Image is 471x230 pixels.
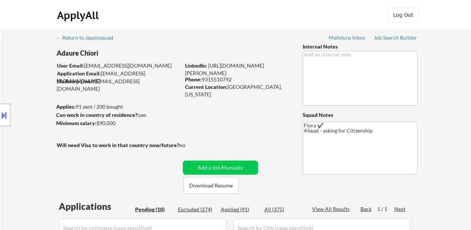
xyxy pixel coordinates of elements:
a: Job Search Builder [374,35,417,42]
strong: Current Location: [185,84,227,90]
button: Log Out [388,7,418,22]
div: View All Results [312,205,352,213]
div: Internal Notes [303,43,417,50]
div: Back [360,205,372,213]
a: [URL][DOMAIN_NAME][PERSON_NAME] [185,62,264,76]
a: Mailslurp Inbox [329,35,366,42]
div: Pending (10) [135,206,172,213]
div: All (375) [264,206,302,213]
div: Job Search Builder [374,35,417,40]
div: ← Return to /applysquad [56,35,120,40]
div: ApplyAll [57,9,101,22]
div: Mailslurp Inbox [329,35,366,40]
strong: LinkedIn: [185,62,207,69]
div: no [179,142,201,149]
button: Download Resume [184,177,239,194]
a: ← Return to /applysquad [56,35,120,42]
div: [GEOGRAPHIC_DATA], [US_STATE] [185,83,290,98]
strong: Phone: [185,76,202,83]
div: Excluded (274) [178,206,215,213]
button: Add a Job Manually [183,161,258,175]
div: 1 / 1 [377,205,394,213]
div: Applications [59,202,133,211]
div: Squad Notes [303,111,417,119]
div: Next [394,205,406,213]
div: Applied (91) [221,206,258,213]
div: 9315510792 [185,76,290,83]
